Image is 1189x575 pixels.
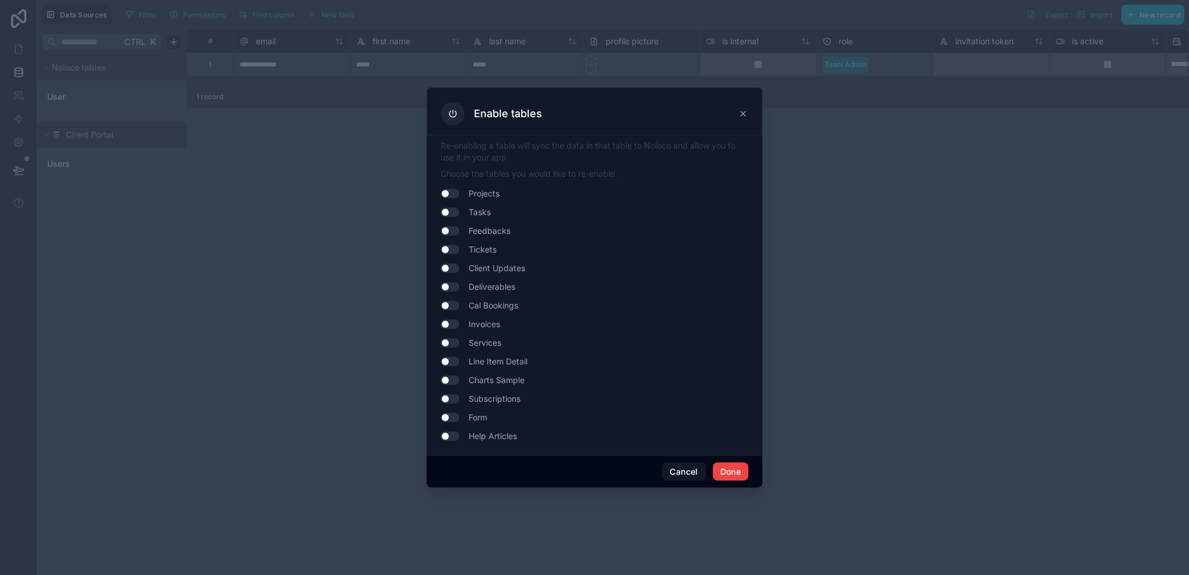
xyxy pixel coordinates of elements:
[469,337,501,349] span: Services
[469,318,500,330] span: Invoices
[713,462,748,481] button: Done
[662,462,705,481] button: Cancel
[469,244,497,255] span: Tickets
[469,225,511,237] span: Feedbacks
[469,262,525,274] span: Client Updates
[469,430,517,442] span: Help Articles
[469,356,527,367] span: Line Item Detail
[469,206,491,218] span: Tasks
[469,188,499,199] span: Projects
[469,300,518,311] span: Cal Bookings
[469,412,487,423] span: Form
[469,374,525,386] span: Charts Sample
[441,168,748,180] p: Choose the tables you would like to re-enable.
[469,281,515,293] span: Deliverables
[469,393,520,405] span: Subscriptions
[474,107,542,121] h3: Enable tables
[441,140,748,163] p: Re-enabling a table will sync the data in that table to Noloco and allow you to use it in your app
